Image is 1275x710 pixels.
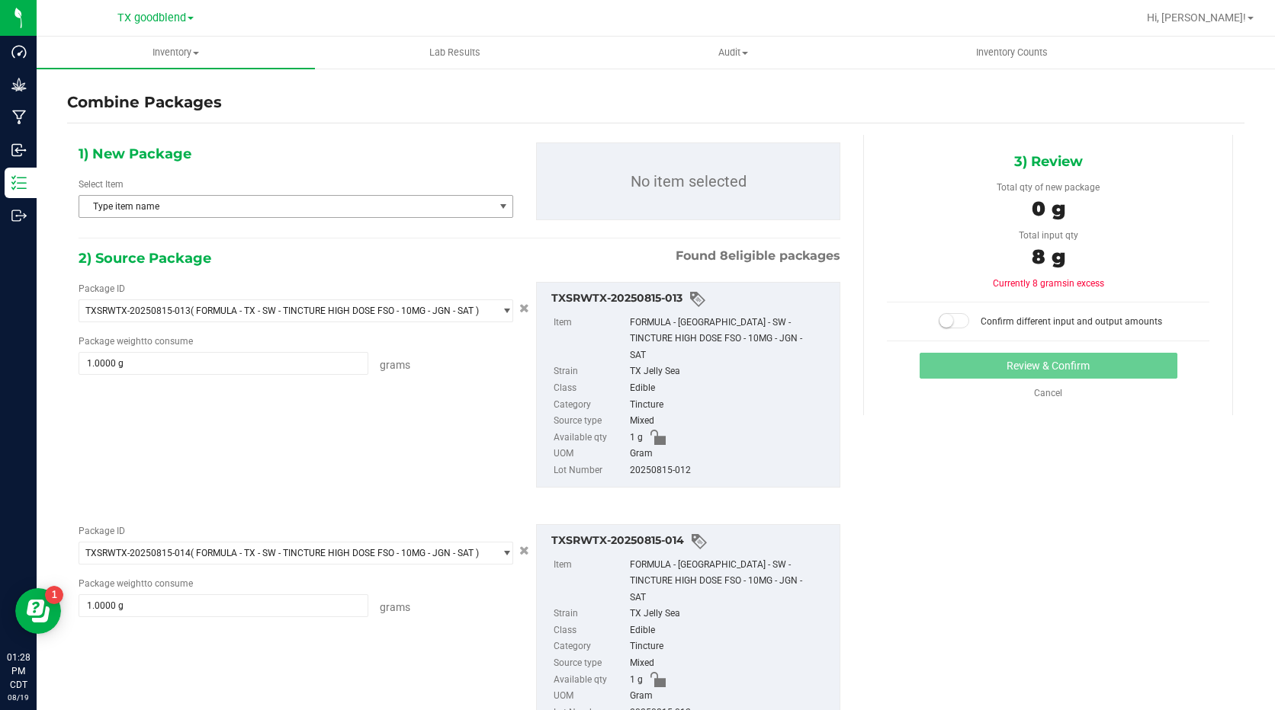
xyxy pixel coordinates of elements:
[630,315,832,364] div: FORMULA - [GEOGRAPHIC_DATA] - SW - TINCTURE HIGH DOSE FSO - 10MG - JGN - SAT
[554,413,627,430] label: Source type
[630,606,832,622] div: TX Jelly Sea
[554,397,627,414] label: Category
[981,316,1162,327] span: Confirm different input and output amounts
[191,548,479,558] span: ( FORMULA - TX - SW - TINCTURE HIGH DOSE FSO - 10MG - JGN - SAT )
[11,44,27,59] inline-svg: Dashboard
[79,595,368,616] input: 1.0000 g
[11,208,27,223] inline-svg: Outbound
[630,462,832,479] div: 20250815-012
[554,446,627,462] label: UOM
[67,91,222,114] h4: Combine Packages
[380,359,410,371] span: Grams
[117,578,144,589] span: weight
[554,672,627,689] label: Available qty
[1147,11,1246,24] span: Hi, [PERSON_NAME]!
[315,37,593,69] a: Lab Results
[554,638,627,655] label: Category
[191,305,479,316] span: ( FORMULA - TX - SW - TINCTURE HIGH DOSE FSO - 10MG - JGN - SAT )
[554,655,627,672] label: Source type
[630,430,643,446] span: 1 g
[45,586,63,604] iframe: Resource center unread badge
[37,46,315,59] span: Inventory
[554,622,627,639] label: Class
[594,37,872,69] a: Audit
[117,11,186,24] span: TX goodblend
[1019,230,1078,241] span: Total input qty
[630,638,832,655] div: Tincture
[79,177,124,191] label: Select Item
[551,532,832,551] div: TXSRWTX-20250815-014
[630,557,832,606] div: FORMULA - [GEOGRAPHIC_DATA] - SW - TINCTURE HIGH DOSE FSO - 10MG - JGN - SAT
[720,248,728,263] span: 8
[7,692,30,703] p: 08/19
[493,542,512,564] span: select
[630,363,832,380] div: TX Jelly Sea
[554,688,627,705] label: UOM
[117,336,144,347] span: weight
[1032,245,1065,269] span: 8 g
[380,601,410,613] span: Grams
[676,247,840,265] span: Found eligible packages
[955,46,1068,59] span: Inventory Counts
[554,557,627,606] label: Item
[1034,388,1062,398] a: Cancel
[872,37,1151,69] a: Inventory Counts
[630,380,832,397] div: Edible
[554,462,627,479] label: Lot Number
[554,430,627,446] label: Available qty
[79,526,125,536] span: Package ID
[630,622,832,639] div: Edible
[79,142,191,165] span: 1) New Package
[630,413,832,430] div: Mixed
[11,142,27,158] inline-svg: Inbound
[1032,197,1065,221] span: 0 g
[11,110,27,125] inline-svg: Manufacturing
[554,363,627,380] label: Strain
[79,578,193,589] span: Package to consume
[79,247,211,270] span: 2) Source Package
[7,651,30,692] p: 01:28 PM CDT
[11,77,27,92] inline-svg: Grow
[15,588,61,634] iframe: Resource center
[79,353,368,374] input: 1.0000 g
[85,305,191,316] span: TXSRWTX-20250815-013
[79,336,193,347] span: Package to consume
[493,300,512,321] span: select
[79,283,125,294] span: Package ID
[79,196,493,217] span: Type item name
[630,688,832,705] div: Gram
[1067,278,1104,289] span: in excess
[537,143,840,219] p: No item selected
[997,182,1100,193] span: Total qty of new package
[11,175,27,190] inline-svg: Inventory
[554,380,627,397] label: Class
[409,46,501,59] span: Lab Results
[595,46,872,59] span: Audit
[515,298,534,320] button: Cancel button
[630,672,643,689] span: 1 g
[554,606,627,622] label: Strain
[551,290,832,309] div: TXSRWTX-20250815-013
[920,353,1177,379] button: Review & Confirm
[630,397,832,414] div: Tincture
[85,548,191,558] span: TXSRWTX-20250815-014
[993,278,1104,289] span: Currently 8 grams
[554,315,627,364] label: Item
[1014,150,1083,173] span: 3) Review
[630,655,832,672] div: Mixed
[37,37,315,69] a: Inventory
[493,196,512,217] span: select
[515,540,534,562] button: Cancel button
[630,446,832,462] div: Gram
